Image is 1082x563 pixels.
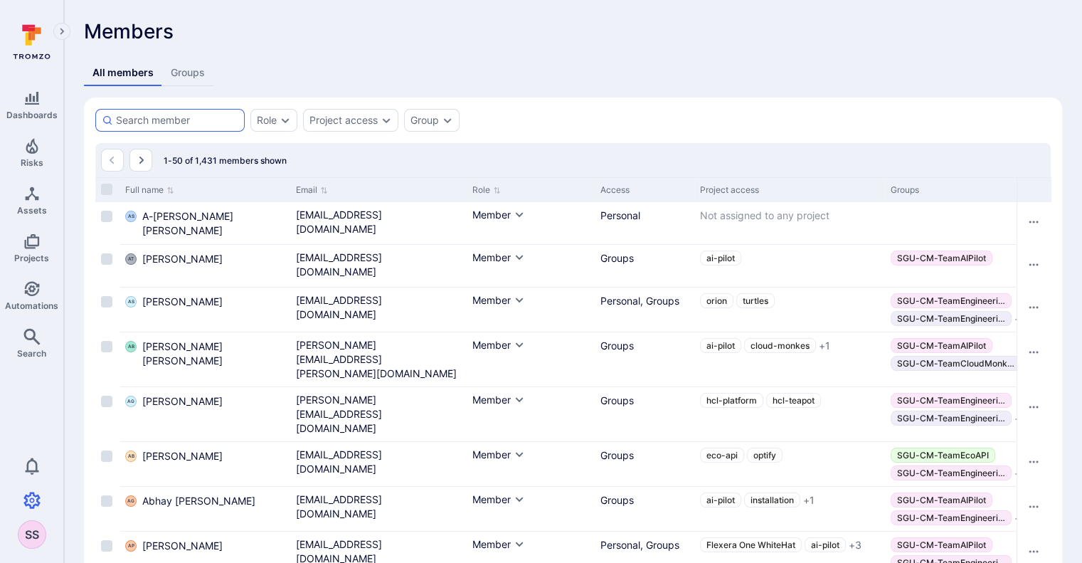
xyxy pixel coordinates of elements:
[700,184,879,196] div: Project access
[700,448,744,463] a: eco-api
[706,450,738,461] span: eco-api
[891,537,992,552] a: SGU-CM-TeamAIPilot
[706,495,735,505] span: ai-pilot
[442,115,453,126] button: Expand dropdown
[766,393,821,408] a: hcl-teapot
[125,252,223,266] a: AT[PERSON_NAME]
[125,494,255,508] a: AGAbhay [PERSON_NAME]
[891,338,992,353] a: SGU-CM-TeamAIPilot
[600,293,689,308] div: Personal, Groups
[1022,253,1045,276] button: Row actions menu
[1022,211,1045,233] button: Row actions menu
[472,338,511,352] div: Member
[467,288,595,332] div: Cell for Role
[1017,202,1051,244] div: Cell for
[891,251,992,265] a: SGU-CM-TeamAIPilot
[805,537,846,552] a: ai-pilot
[125,396,137,407] div: Aatish Gupta
[290,387,467,441] div: Cell for Email
[1017,487,1051,531] div: Cell for
[891,411,1012,426] a: SGU-CM-TeamEngineeringNoServiceAccounts
[700,209,829,221] span: Not assigned to any project
[296,184,328,196] button: Sort by Email
[101,396,112,407] span: Select row
[897,340,986,351] span: SGU-CM-TeamAIPilot
[750,495,794,505] span: installation
[1022,451,1045,473] button: Row actions menu
[803,493,815,507] span: + 1
[95,202,120,244] div: Cell for selection
[472,338,525,352] button: Member
[257,115,277,126] div: Role
[125,341,137,352] div: Aashna Bhoomika
[290,332,467,386] div: Cell for Email
[467,332,595,386] div: Cell for Role
[472,493,525,507] button: Member
[125,184,174,196] button: Sort by Full name
[125,451,137,462] div: Abdo Barrera
[700,338,741,353] a: ai-pilot
[120,245,290,287] div: Cell for Full name
[95,487,120,531] div: Cell for selection
[95,288,120,332] div: Cell for selection
[472,537,511,552] div: Member
[101,149,124,172] button: Go to the previous page
[125,340,285,368] a: AB[PERSON_NAME] [PERSON_NAME]
[595,387,694,441] div: Cell for Access
[694,288,885,332] div: Cell for Project access
[296,338,461,381] a: [PERSON_NAME][EMAIL_ADDRESS][PERSON_NAME][DOMAIN_NAME]
[142,340,285,368] span: [PERSON_NAME] [PERSON_NAME]
[467,202,595,244] div: Cell for Role
[125,495,137,507] div: Abhay Gopal Prabhu
[600,184,689,196] div: Access
[467,442,595,486] div: Cell for Role
[296,208,461,236] a: [EMAIL_ADDRESS][DOMAIN_NAME]
[120,332,290,386] div: Cell for Full name
[700,251,741,265] a: ai-pilot
[700,393,763,408] a: hcl-platform
[125,295,223,309] a: AS[PERSON_NAME]
[101,451,112,462] span: Select row
[472,393,511,407] div: Member
[694,202,885,244] div: Cell for Project access
[1022,540,1045,563] button: Row actions menu
[142,209,285,238] span: A-[PERSON_NAME] [PERSON_NAME]
[595,487,694,531] div: Cell for Access
[891,184,1070,196] div: Groups
[142,449,223,463] span: [PERSON_NAME]
[706,395,757,406] span: hcl-platform
[600,448,689,463] div: Groups
[811,540,839,550] span: ai-pilot
[410,115,439,126] button: Group
[162,60,213,86] a: Groups
[744,493,800,507] a: installation
[472,208,511,222] div: Member
[595,245,694,287] div: Cell for Access
[125,449,223,463] a: AB[PERSON_NAME]
[84,60,162,86] a: All members
[472,448,525,462] button: Member
[694,442,885,486] div: Cell for Project access
[290,487,467,531] div: Cell for Email
[116,113,238,127] input: Search member
[95,245,120,287] div: Cell for selection
[142,494,255,508] span: Abhay [PERSON_NAME]
[706,295,727,306] span: orion
[472,251,525,265] button: Member
[744,338,816,353] a: cloud-monkes
[290,442,467,486] div: Cell for Email
[296,448,461,476] a: [EMAIL_ADDRESS][DOMAIN_NAME]
[125,296,137,307] div: Aamer Sharif
[467,245,595,287] div: Cell for Role
[120,288,290,332] div: Cell for Full name
[125,211,137,222] div: A-Tony Sundstrom Langlet
[897,413,1005,423] span: SGU-CM-TeamEngineeri …
[750,340,810,351] span: cloud-monkes
[17,348,46,359] span: Search
[125,253,137,265] div: Aakash Tyagi
[84,19,174,43] span: Members
[897,495,986,505] span: SGU-CM-TeamAIPilot
[1017,442,1051,486] div: Cell for
[472,208,525,222] button: Member
[1014,466,1027,480] span: + 2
